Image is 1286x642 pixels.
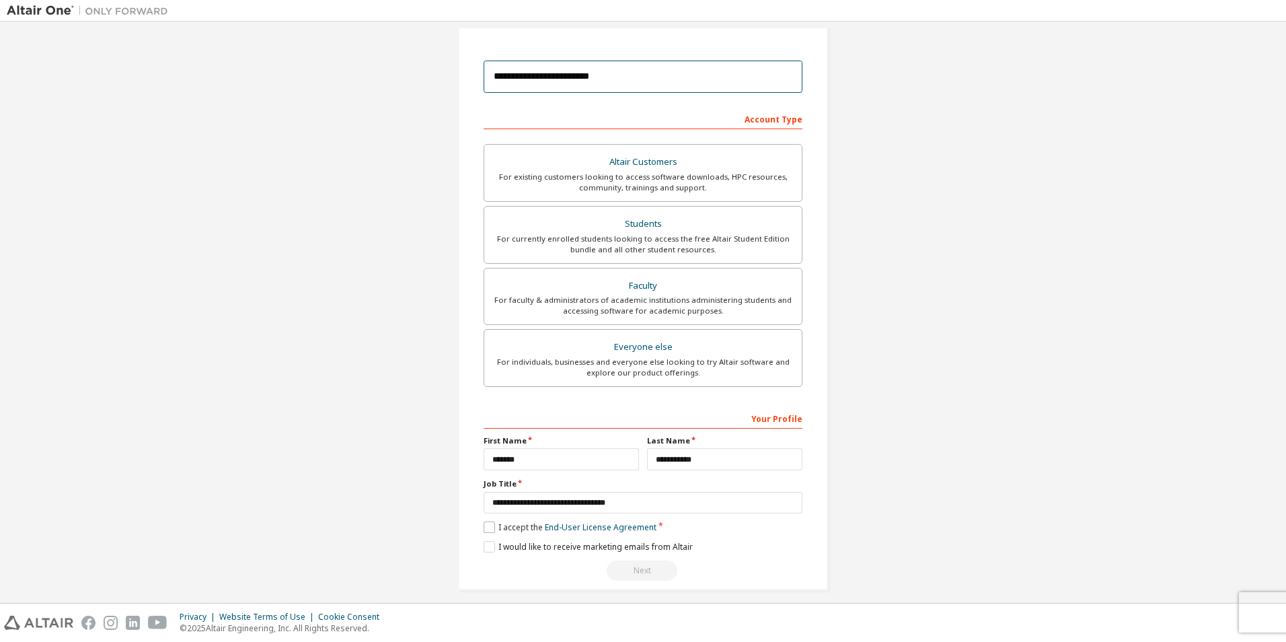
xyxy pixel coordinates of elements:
label: Last Name [647,435,802,446]
div: Altair Customers [492,153,794,172]
label: I would like to receive marketing emails from Altair [484,541,693,552]
label: First Name [484,435,639,446]
img: altair_logo.svg [4,616,73,630]
img: Altair One [7,4,175,17]
label: I accept the [484,522,656,533]
p: © 2025 Altair Engineering, Inc. All Rights Reserved. [180,622,387,634]
div: Privacy [180,612,219,622]
img: instagram.svg [104,616,118,630]
img: youtube.svg [148,616,167,630]
div: Website Terms of Use [219,612,318,622]
img: facebook.svg [81,616,96,630]
div: Everyone else [492,338,794,357]
div: Students [492,215,794,234]
div: Account Type [484,108,802,129]
div: Faculty [492,277,794,295]
div: For faculty & administrators of academic institutions administering students and accessing softwa... [492,295,794,316]
div: Cookie Consent [318,612,387,622]
div: For currently enrolled students looking to access the free Altair Student Edition bundle and all ... [492,234,794,255]
div: For existing customers looking to access software downloads, HPC resources, community, trainings ... [492,172,794,193]
div: Your Profile [484,407,802,429]
label: Job Title [484,478,802,489]
img: linkedin.svg [126,616,140,630]
div: For individuals, businesses and everyone else looking to try Altair software and explore our prod... [492,357,794,378]
div: Read and acccept EULA to continue [484,561,802,581]
a: End-User License Agreement [545,522,656,533]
